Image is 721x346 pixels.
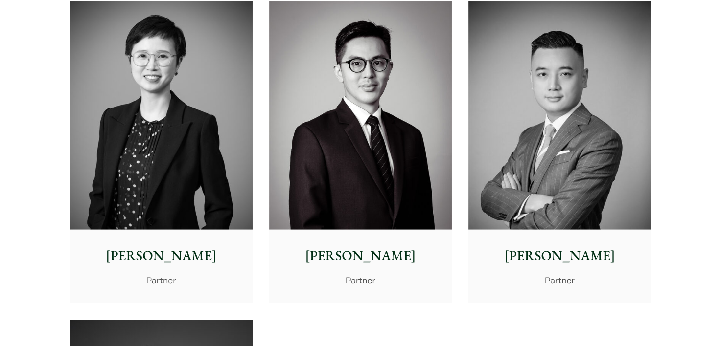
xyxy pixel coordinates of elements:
[70,1,253,303] a: [PERSON_NAME] Partner
[277,274,444,287] p: Partner
[468,1,651,303] a: [PERSON_NAME] Partner
[277,245,444,266] p: [PERSON_NAME]
[476,245,643,266] p: [PERSON_NAME]
[269,1,452,303] a: [PERSON_NAME] Partner
[78,245,245,266] p: [PERSON_NAME]
[78,274,245,287] p: Partner
[476,274,643,287] p: Partner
